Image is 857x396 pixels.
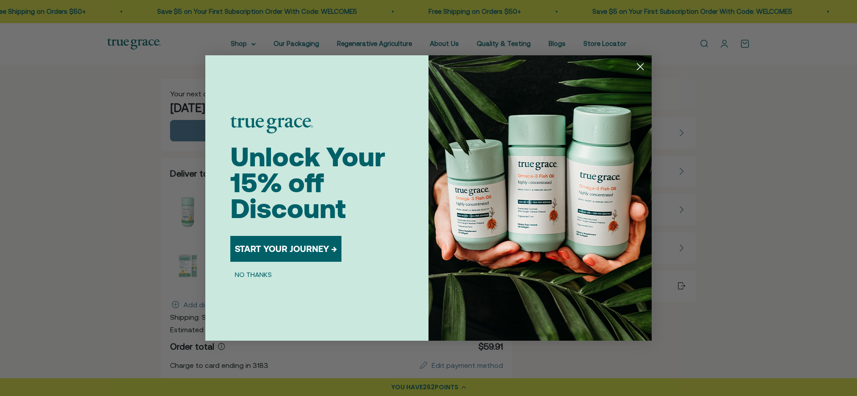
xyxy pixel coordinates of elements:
[230,236,341,262] button: START YOUR JOURNEY →
[632,59,648,74] button: Close dialog
[428,55,652,341] img: 098727d5-50f8-4f9b-9554-844bb8da1403.jpeg
[230,116,313,133] img: logo placeholder
[230,269,276,280] button: NO THANKS
[230,141,385,224] span: Unlock Your 15% off Discount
